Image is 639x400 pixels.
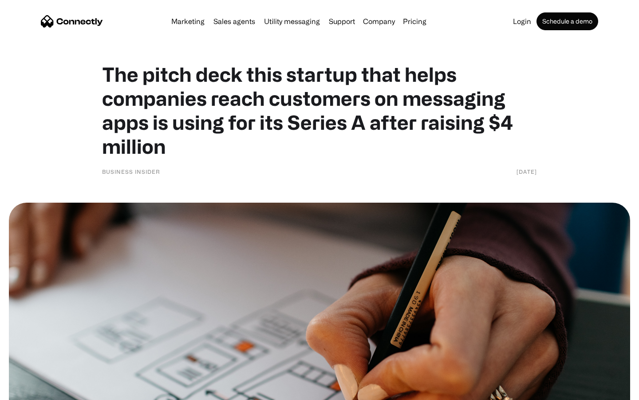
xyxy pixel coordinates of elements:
[399,18,430,25] a: Pricing
[9,384,53,397] aside: Language selected: English
[102,62,537,158] h1: The pitch deck this startup that helps companies reach customers on messaging apps is using for i...
[18,384,53,397] ul: Language list
[168,18,208,25] a: Marketing
[517,167,537,176] div: [DATE]
[536,12,598,30] a: Schedule a demo
[260,18,323,25] a: Utility messaging
[325,18,359,25] a: Support
[509,18,535,25] a: Login
[210,18,259,25] a: Sales agents
[363,15,395,28] div: Company
[102,167,160,176] div: Business Insider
